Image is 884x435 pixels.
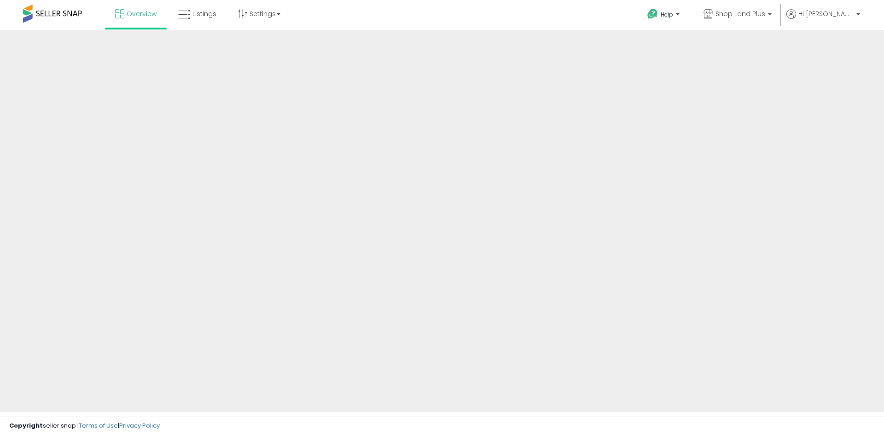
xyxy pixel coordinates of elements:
span: Hi [PERSON_NAME] [798,9,854,18]
i: Get Help [647,8,658,20]
span: Help [661,11,673,18]
a: Hi [PERSON_NAME] [786,9,860,30]
a: Help [640,1,689,30]
span: Overview [127,9,157,18]
span: Listings [192,9,216,18]
span: Shop Land Plus [715,9,765,18]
